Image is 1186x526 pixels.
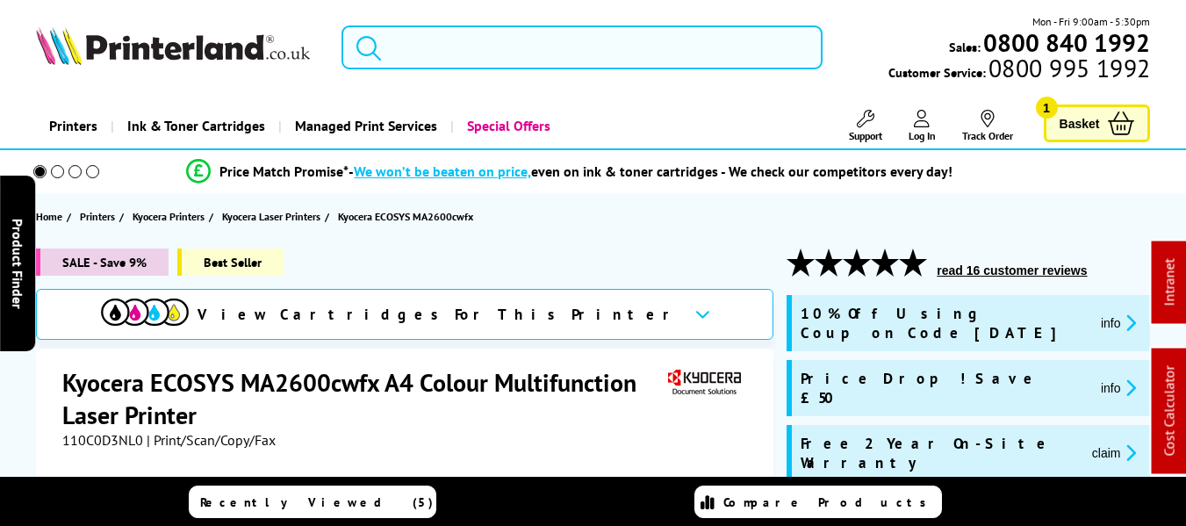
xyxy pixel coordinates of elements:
[62,366,665,431] h1: Kyocera ECOSYS MA2600cwfx A4 Colour Multifunction Laser Printer
[1161,259,1178,306] a: Intranet
[801,434,1077,472] span: Free 2 Year On-Site Warranty
[1036,97,1058,119] span: 1
[9,218,26,308] span: Product Finder
[219,162,349,180] span: Price Match Promise*
[111,104,278,148] a: Ink & Toner Cartridges
[62,431,143,449] span: 110C0D3NL0
[36,207,62,226] span: Home
[801,369,1087,407] span: Price Drop! Save £50
[1096,313,1142,333] button: promo-description
[147,431,276,449] span: | Print/Scan/Copy/Fax
[80,207,115,226] span: Printers
[36,104,111,148] a: Printers
[962,110,1013,142] a: Track Order
[986,60,1150,76] span: 0800 995 1992
[9,156,1131,187] li: modal_Promise
[909,110,936,142] a: Log In
[1087,443,1142,463] button: promo-description
[189,486,436,518] a: Recently Viewed (5)
[949,39,981,55] span: Sales:
[222,207,320,226] span: Kyocera Laser Printers
[983,26,1150,59] b: 0800 840 1992
[349,162,952,180] div: - even on ink & toner cartridges - We check our competitors every day!
[198,305,680,324] span: View Cartridges For This Printer
[222,207,325,226] a: Kyocera Laser Printers
[127,104,265,148] span: Ink & Toner Cartridges
[354,162,531,180] span: We won’t be beaten on price,
[36,207,67,226] a: Home
[200,494,434,510] span: Recently Viewed (5)
[1096,378,1142,398] button: promo-description
[450,104,564,148] a: Special Offers
[723,494,936,510] span: Compare Products
[133,207,209,226] a: Kyocera Printers
[909,129,936,142] span: Log In
[278,104,450,148] a: Managed Print Services
[694,486,942,518] a: Compare Products
[931,263,1092,278] button: read 16 customer reviews
[101,299,189,326] img: cmyk-icon.svg
[36,26,320,68] a: Printerland Logo
[664,366,744,399] img: Kyocera
[849,110,882,142] a: Support
[177,249,284,276] span: Best Seller
[338,210,473,223] span: Kyocera ECOSYS MA2600cwfx
[1060,112,1100,135] span: Basket
[1044,104,1151,142] a: Basket 1
[801,304,1087,342] span: 10% Off Using Coupon Code [DATE]
[36,26,310,65] img: Printerland Logo
[133,207,205,226] span: Kyocera Printers
[849,129,882,142] span: Support
[80,207,119,226] a: Printers
[981,34,1150,51] a: 0800 840 1992
[1161,366,1178,457] a: Cost Calculator
[1032,13,1150,30] span: Mon - Fri 9:00am - 5:30pm
[888,60,1150,81] span: Customer Service:
[36,249,169,276] span: SALE - Save 9%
